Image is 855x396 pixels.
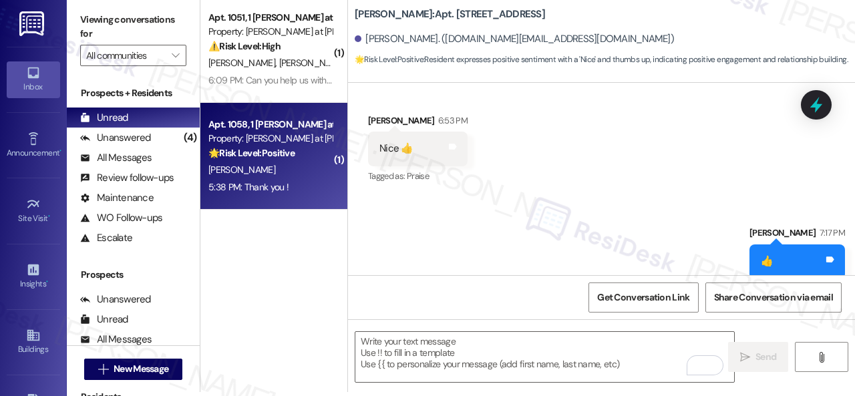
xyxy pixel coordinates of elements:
[755,350,776,364] span: Send
[80,292,151,307] div: Unanswered
[7,324,60,360] a: Buildings
[84,359,183,380] button: New Message
[355,54,423,65] strong: 🌟 Risk Level: Positive
[355,32,674,46] div: [PERSON_NAME]. ([DOMAIN_NAME][EMAIL_ADDRESS][DOMAIN_NAME])
[740,352,750,363] i: 
[208,118,332,132] div: Apt. 1058, 1 [PERSON_NAME] at [PERSON_NAME]
[180,128,200,148] div: (4)
[208,164,275,176] span: [PERSON_NAME]
[19,11,47,36] img: ResiDesk Logo
[749,226,845,244] div: [PERSON_NAME]
[80,211,162,225] div: WO Follow-ups
[368,166,468,186] div: Tagged as:
[67,268,200,282] div: Prospects
[80,313,128,327] div: Unread
[48,212,50,221] span: •
[407,170,429,182] span: Praise
[714,290,833,305] span: Share Conversation via email
[114,362,168,376] span: New Message
[816,352,826,363] i: 
[80,9,186,45] label: Viewing conversations for
[208,132,332,146] div: Property: [PERSON_NAME] at [PERSON_NAME]
[728,342,788,372] button: Send
[80,191,154,205] div: Maintenance
[80,131,151,145] div: Unanswered
[379,142,413,156] div: Nice 👍
[208,25,332,39] div: Property: [PERSON_NAME] at [PERSON_NAME]
[80,231,132,245] div: Escalate
[208,11,332,25] div: Apt. 1051, 1 [PERSON_NAME] at [PERSON_NAME]
[597,290,689,305] span: Get Conversation Link
[59,146,61,156] span: •
[86,45,165,66] input: All communities
[355,332,734,382] textarea: To enrich screen reader interactions, please activate Accessibility in Grammarly extension settings
[368,114,468,132] div: [PERSON_NAME]
[588,282,698,313] button: Get Conversation Link
[172,50,179,61] i: 
[98,364,108,375] i: 
[435,114,468,128] div: 6:53 PM
[208,57,279,69] span: [PERSON_NAME]
[355,53,848,67] span: : Resident expresses positive sentiment with a 'Nice' and thumbs up, indicating positive engageme...
[80,333,152,347] div: All Messages
[355,7,545,21] b: [PERSON_NAME]: Apt. [STREET_ADDRESS]
[705,282,842,313] button: Share Conversation via email
[7,61,60,97] a: Inbox
[80,111,128,125] div: Unread
[80,171,174,185] div: Review follow-ups
[7,193,60,229] a: Site Visit •
[761,254,773,268] div: 👍
[208,40,281,52] strong: ⚠️ Risk Level: High
[80,151,152,165] div: All Messages
[7,258,60,294] a: Insights •
[67,86,200,100] div: Prospects + Residents
[208,147,295,159] strong: 🌟 Risk Level: Positive
[46,277,48,286] span: •
[279,57,350,69] span: [PERSON_NAME]
[208,181,289,193] div: 5:38 PM: Thank you !
[816,226,845,240] div: 7:17 PM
